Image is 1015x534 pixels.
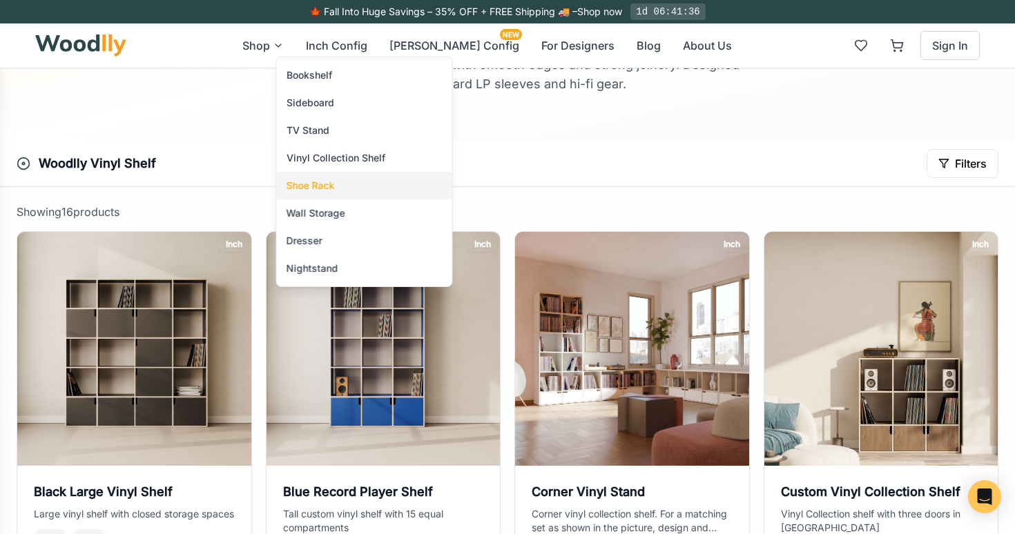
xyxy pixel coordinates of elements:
[287,179,335,192] div: Shoe Rack
[287,206,345,220] div: Wall Storage
[287,261,338,275] div: Nightstand
[287,234,322,248] div: Dresser
[287,96,334,110] div: Sideboard
[287,151,385,165] div: Vinyl Collection Shelf
[276,57,453,287] div: Shop
[287,123,329,137] div: TV Stand
[287,68,332,82] div: Bookshelf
